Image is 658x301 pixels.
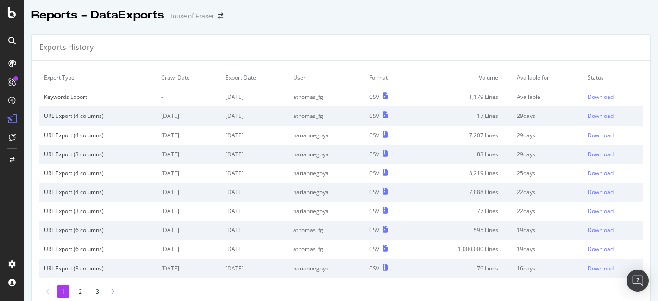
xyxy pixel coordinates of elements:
[44,264,152,272] div: URL Export (3 columns)
[44,131,152,139] div: URL Export (4 columns)
[588,245,614,253] div: Download
[288,202,365,221] td: hariannegoya
[588,207,638,215] a: Download
[157,87,221,107] td: -
[588,226,638,234] a: Download
[583,68,643,87] td: Status
[512,259,583,278] td: 16 days
[44,112,152,120] div: URL Export (4 columns)
[157,221,221,240] td: [DATE]
[39,42,94,53] div: Exports History
[627,270,649,292] div: Open Intercom Messenger
[369,188,379,196] div: CSV
[588,93,638,101] a: Download
[588,264,614,272] div: Download
[369,245,379,253] div: CSV
[512,164,583,183] td: 25 days
[588,188,638,196] a: Download
[369,169,379,177] div: CSV
[512,240,583,258] td: 19 days
[157,145,221,164] td: [DATE]
[157,68,221,87] td: Crawl Date
[413,183,512,202] td: 7,888 Lines
[588,150,638,158] a: Download
[588,169,614,177] div: Download
[413,106,512,125] td: 17 Lines
[221,240,288,258] td: [DATE]
[369,93,379,101] div: CSV
[588,188,614,196] div: Download
[157,164,221,183] td: [DATE]
[44,207,152,215] div: URL Export (3 columns)
[413,145,512,164] td: 83 Lines
[364,68,412,87] td: Format
[413,164,512,183] td: 8,219 Lines
[221,221,288,240] td: [DATE]
[44,226,152,234] div: URL Export (6 columns)
[512,202,583,221] td: 22 days
[221,202,288,221] td: [DATE]
[588,245,638,253] a: Download
[588,226,614,234] div: Download
[44,169,152,177] div: URL Export (4 columns)
[588,131,638,139] a: Download
[39,68,157,87] td: Export Type
[157,259,221,278] td: [DATE]
[512,68,583,87] td: Available for
[588,131,614,139] div: Download
[288,145,365,164] td: hariannegoya
[31,7,164,23] div: Reports - DataExports
[288,126,365,145] td: hariannegoya
[288,68,365,87] td: User
[221,145,288,164] td: [DATE]
[157,106,221,125] td: [DATE]
[288,87,365,107] td: athomas_fg
[218,13,223,19] div: arrow-right-arrow-left
[369,226,379,234] div: CSV
[288,183,365,202] td: hariannegoya
[588,93,614,101] div: Download
[588,169,638,177] a: Download
[57,285,69,298] li: 1
[512,106,583,125] td: 29 days
[157,202,221,221] td: [DATE]
[413,126,512,145] td: 7,207 Lines
[512,126,583,145] td: 29 days
[512,145,583,164] td: 29 days
[288,221,365,240] td: athomas_fg
[413,202,512,221] td: 77 Lines
[588,112,638,120] a: Download
[157,126,221,145] td: [DATE]
[91,285,104,298] li: 3
[221,126,288,145] td: [DATE]
[221,164,288,183] td: [DATE]
[517,93,578,101] div: Available
[413,221,512,240] td: 595 Lines
[588,207,614,215] div: Download
[44,188,152,196] div: URL Export (4 columns)
[221,259,288,278] td: [DATE]
[157,183,221,202] td: [DATE]
[221,183,288,202] td: [DATE]
[413,259,512,278] td: 79 Lines
[221,87,288,107] td: [DATE]
[413,68,512,87] td: Volume
[369,264,379,272] div: CSV
[369,150,379,158] div: CSV
[288,259,365,278] td: hariannegoya
[369,207,379,215] div: CSV
[512,183,583,202] td: 22 days
[221,68,288,87] td: Export Date
[221,106,288,125] td: [DATE]
[512,221,583,240] td: 19 days
[44,245,152,253] div: URL Export (6 columns)
[588,112,614,120] div: Download
[74,285,87,298] li: 2
[288,240,365,258] td: athomas_fg
[413,87,512,107] td: 1,179 Lines
[588,150,614,158] div: Download
[588,264,638,272] a: Download
[288,164,365,183] td: hariannegoya
[288,106,365,125] td: athomas_fg
[157,240,221,258] td: [DATE]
